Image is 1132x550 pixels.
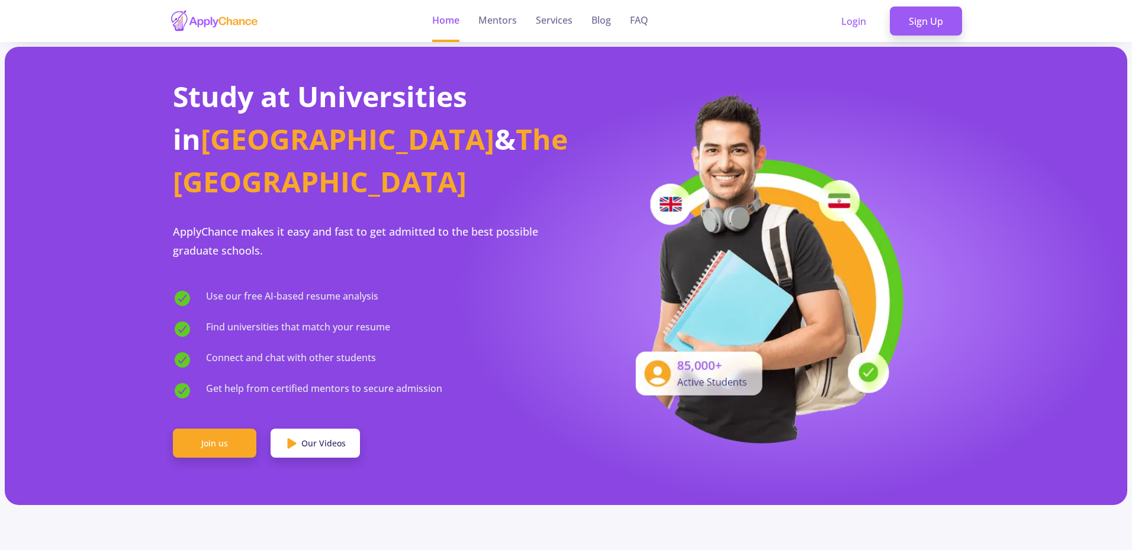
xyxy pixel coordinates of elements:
span: Use our free AI-based resume analysis [206,289,378,308]
a: Login [822,7,885,36]
a: Our Videos [271,429,360,458]
span: & [494,120,516,158]
a: Sign Up [890,7,962,36]
span: Study at Universities in [173,77,467,158]
span: [GEOGRAPHIC_DATA] [201,120,494,158]
span: Our Videos [301,437,346,449]
span: Find universities that match your resume [206,320,390,339]
span: ApplyChance makes it easy and fast to get admitted to the best possible graduate schools. [173,224,538,258]
span: Get help from certified mentors to secure admission [206,381,442,400]
img: applychance logo [170,9,259,33]
span: Connect and chat with other students [206,350,376,369]
img: applicant [618,90,908,443]
a: Join us [173,429,256,458]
